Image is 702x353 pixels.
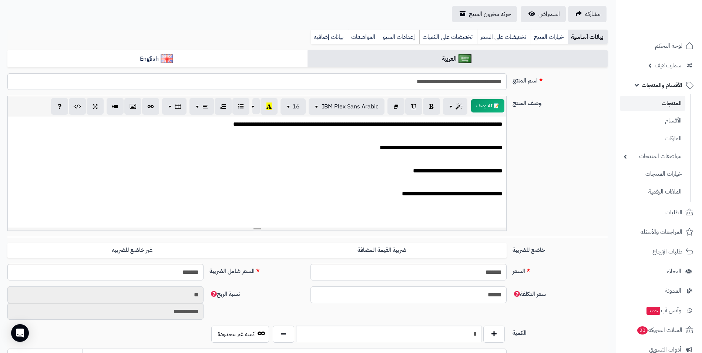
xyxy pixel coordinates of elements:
a: تخفيضات على السعر [477,30,531,44]
button: 📝 AI وصف [471,99,504,112]
a: إعدادات السيو [380,30,419,44]
span: IBM Plex Sans Arabic [322,102,379,111]
a: مشاركه [568,6,607,22]
a: خيارات المنتجات [620,166,685,182]
a: المدونة [620,282,698,300]
a: English [7,50,308,68]
span: الطلبات [665,207,682,218]
span: سعر التكلفة [513,290,546,299]
span: جديد [646,307,660,315]
span: العملاء [667,266,681,276]
label: الكمية [510,326,611,337]
span: مشاركه [585,10,601,19]
span: طلبات الإرجاع [652,246,682,257]
a: السلات المتروكة20 [620,321,698,339]
a: طلبات الإرجاع [620,243,698,260]
a: الأقسام [620,113,685,129]
label: خاضع للضريبة [510,243,611,255]
a: المواصفات [348,30,380,44]
a: المنتجات [620,96,685,111]
span: لوحة التحكم [655,41,682,51]
span: 20 [637,326,648,334]
a: مواصفات المنتجات [620,148,685,164]
span: استعراض [538,10,560,19]
label: السعر [510,264,611,276]
a: خيارات المنتج [531,30,568,44]
label: غير خاضع للضريبه [7,243,257,258]
div: Open Intercom Messenger [11,324,29,342]
a: العملاء [620,262,698,280]
a: وآتس آبجديد [620,302,698,319]
a: لوحة التحكم [620,37,698,55]
a: تخفيضات على الكميات [419,30,477,44]
a: بيانات أساسية [568,30,608,44]
a: الطلبات [620,204,698,221]
span: 16 [292,102,300,111]
span: السلات المتروكة [636,325,682,335]
a: استعراض [521,6,566,22]
label: السعر شامل الضريبة [206,264,308,276]
span: الأقسام والمنتجات [642,80,682,90]
span: سمارت لايف [655,60,681,71]
span: المدونة [665,286,681,296]
a: الماركات [620,131,685,147]
label: اسم المنتج [510,73,611,85]
button: 16 [281,98,306,115]
a: المراجعات والأسئلة [620,223,698,241]
img: العربية [459,54,471,63]
button: IBM Plex Sans Arabic [309,98,384,115]
a: حركة مخزون المنتج [452,6,517,22]
span: المراجعات والأسئلة [641,227,682,237]
a: الملفات الرقمية [620,184,685,200]
img: English [161,54,174,63]
a: العربية [308,50,608,68]
label: ضريبة القيمة المضافة [257,243,507,258]
span: نسبة الربح [209,290,240,299]
a: بيانات إضافية [311,30,348,44]
span: وآتس آب [646,305,681,316]
label: وصف المنتج [510,96,611,108]
span: حركة مخزون المنتج [469,10,511,19]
